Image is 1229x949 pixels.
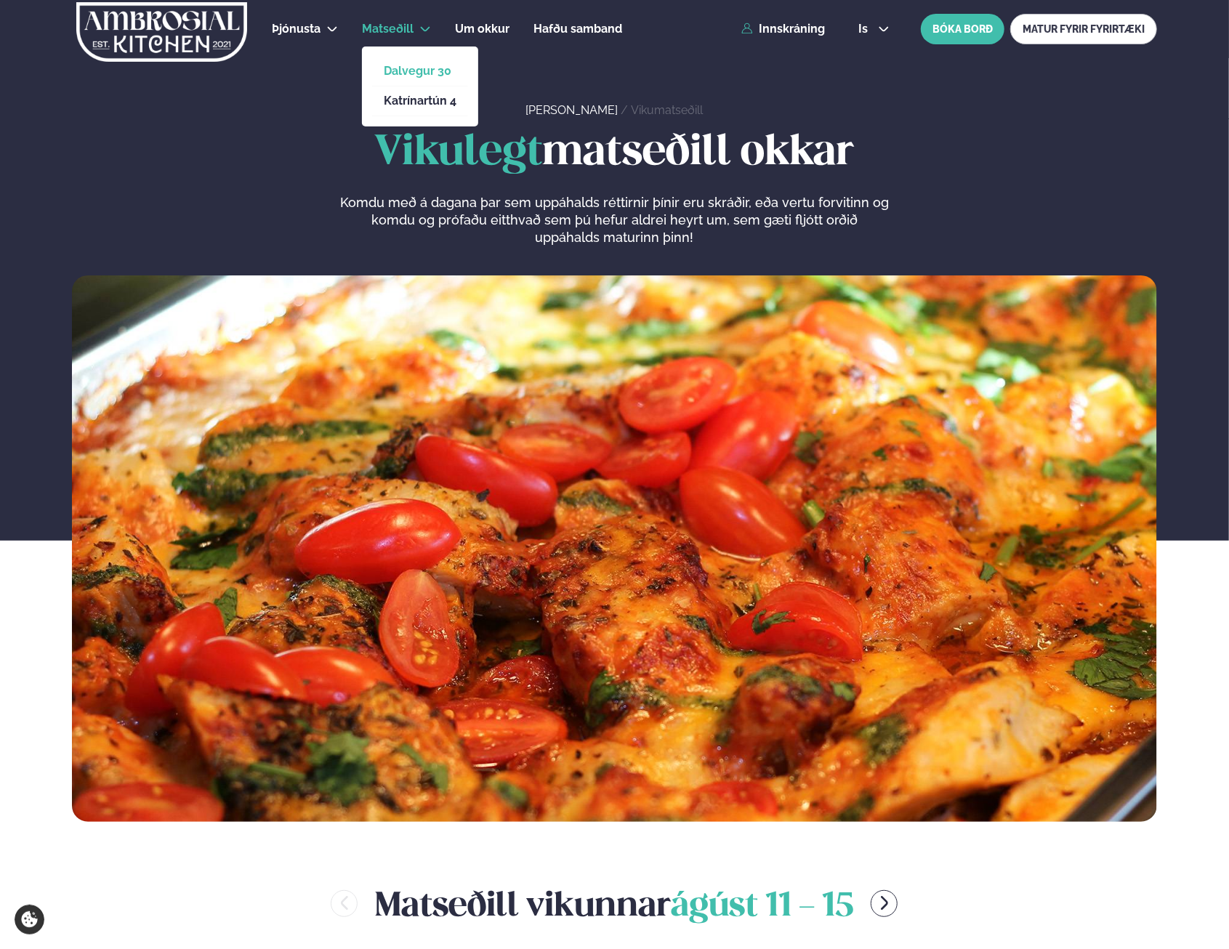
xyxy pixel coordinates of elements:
[455,22,509,36] span: Um okkur
[871,890,898,917] button: menu-btn-right
[72,130,1157,177] h1: matseðill okkar
[362,22,414,36] span: Matseðill
[15,905,44,934] a: Cookie settings
[1010,14,1157,44] a: MATUR FYRIR FYRIRTÆKI
[621,103,631,117] span: /
[455,20,509,38] a: Um okkur
[272,22,321,36] span: Þjónusta
[671,891,853,923] span: ágúst 11 - 15
[331,890,358,917] button: menu-btn-left
[375,880,853,927] h2: Matseðill vikunnar
[75,2,249,62] img: logo
[631,103,703,117] a: Vikumatseðill
[533,20,622,38] a: Hafðu samband
[362,20,414,38] a: Matseðill
[272,20,321,38] a: Þjónusta
[339,194,889,246] p: Komdu með á dagana þar sem uppáhalds réttirnir þínir eru skráðir, eða vertu forvitinn og komdu og...
[384,95,456,107] a: Katrínartún 4
[384,65,456,77] a: Dalvegur 30
[921,14,1004,44] button: BÓKA BORÐ
[847,23,901,35] button: is
[72,275,1157,822] img: image alt
[374,133,542,173] span: Vikulegt
[741,23,825,36] a: Innskráning
[533,22,622,36] span: Hafðu samband
[858,23,872,35] span: is
[525,103,618,117] a: [PERSON_NAME]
